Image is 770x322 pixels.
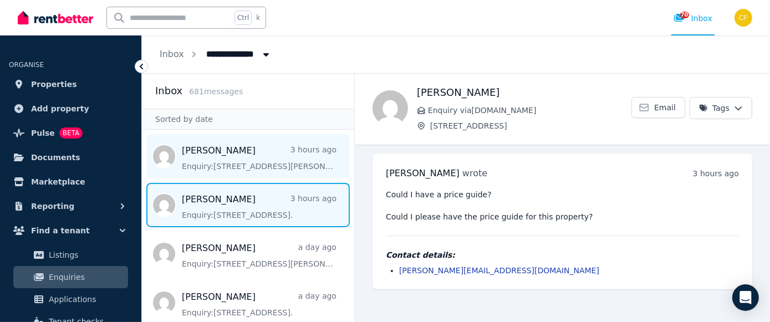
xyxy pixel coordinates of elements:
a: Documents [9,146,132,168]
a: Applications [13,288,128,310]
span: Reporting [31,200,74,213]
img: Christos Fassoulidis [735,9,752,27]
span: Documents [31,151,80,164]
span: [PERSON_NAME] [386,168,460,178]
span: 681 message s [189,87,243,96]
span: Email [654,102,676,113]
a: Listings [13,244,128,266]
a: [PERSON_NAME]a day agoEnquiry:[STREET_ADDRESS]. [182,290,336,318]
span: ORGANISE [9,61,44,69]
div: Open Intercom Messenger [732,284,759,311]
nav: Breadcrumb [142,35,289,73]
time: 3 hours ago [693,169,739,178]
span: Ctrl [234,11,252,25]
a: Inbox [160,49,184,59]
pre: Could I have a price guide? Could I please have the price guide for this property? [386,189,739,222]
div: Sorted by date [142,109,354,130]
span: Enquiries [49,270,124,284]
span: BETA [59,127,83,139]
span: Listings [49,248,124,262]
button: Tags [690,97,752,119]
span: Find a tenant [31,224,90,237]
a: Marketplace [9,171,132,193]
h2: Inbox [155,83,182,99]
span: Add property [31,102,89,115]
span: wrote [462,168,487,178]
h4: Contact details: [386,249,739,260]
span: Properties [31,78,77,91]
a: [PERSON_NAME]3 hours agoEnquiry:[STREET_ADDRESS][PERSON_NAME]. [182,144,336,172]
h1: [PERSON_NAME] [417,85,631,100]
a: Add property [9,98,132,120]
a: [PERSON_NAME]a day agoEnquiry:[STREET_ADDRESS][PERSON_NAME]. [182,242,336,269]
a: [PERSON_NAME][EMAIL_ADDRESS][DOMAIN_NAME] [399,266,599,275]
a: PulseBETA [9,122,132,144]
a: [PERSON_NAME]3 hours agoEnquiry:[STREET_ADDRESS]. [182,193,336,221]
button: Reporting [9,195,132,217]
img: RentBetter [18,9,93,26]
span: Applications [49,293,124,306]
span: Enquiry via [DOMAIN_NAME] [428,105,631,116]
span: Tags [699,103,730,114]
span: Marketplace [31,175,85,188]
img: Anthony Birch [373,90,408,126]
a: Email [631,97,685,118]
a: Enquiries [13,266,128,288]
span: [STREET_ADDRESS] [430,120,631,131]
a: Properties [9,73,132,95]
span: 70 [680,12,689,18]
span: Pulse [31,126,55,140]
button: Find a tenant [9,219,132,242]
div: Inbox [674,13,712,24]
span: k [256,13,260,22]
